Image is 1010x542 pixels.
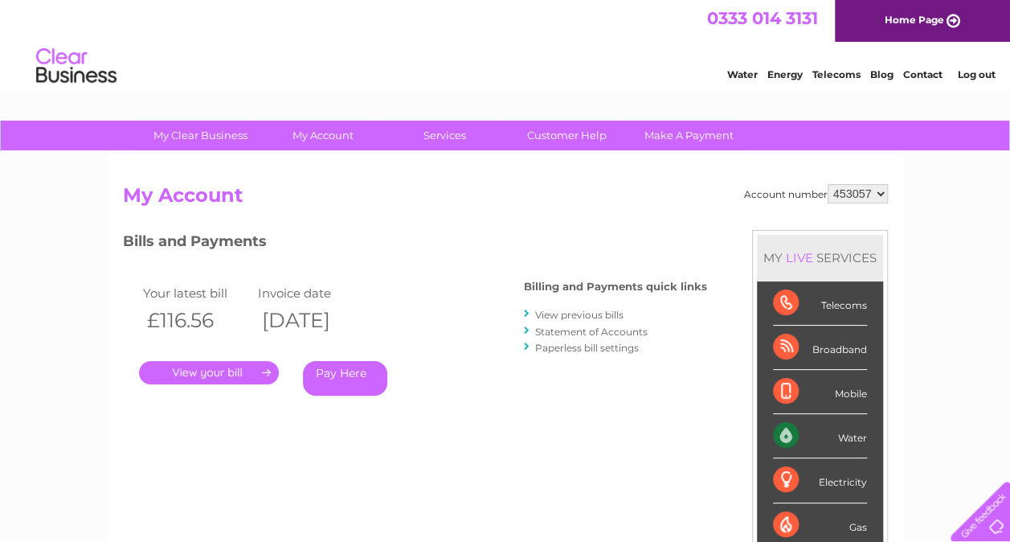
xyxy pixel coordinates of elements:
[123,230,707,258] h3: Bills and Payments
[773,458,867,503] div: Electricity
[783,250,816,265] div: LIVE
[501,121,633,150] a: Customer Help
[35,42,117,91] img: logo.png
[126,9,885,78] div: Clear Business is a trading name of Verastar Limited (registered in [GEOGRAPHIC_DATA] No. 3667643...
[623,121,755,150] a: Make A Payment
[254,304,370,337] th: [DATE]
[123,184,888,215] h2: My Account
[256,121,389,150] a: My Account
[744,184,888,203] div: Account number
[303,361,387,396] a: Pay Here
[139,282,255,304] td: Your latest bill
[134,121,267,150] a: My Clear Business
[254,282,370,304] td: Invoice date
[139,304,255,337] th: £116.56
[757,235,883,281] div: MY SERVICES
[535,342,639,354] a: Paperless bill settings
[812,68,861,80] a: Telecoms
[957,68,995,80] a: Log out
[773,414,867,458] div: Water
[378,121,511,150] a: Services
[535,309,624,321] a: View previous bills
[773,370,867,414] div: Mobile
[524,281,707,293] h4: Billing and Payments quick links
[707,8,818,28] a: 0333 014 3131
[903,68,943,80] a: Contact
[535,326,648,338] a: Statement of Accounts
[767,68,803,80] a: Energy
[727,68,758,80] a: Water
[870,68,893,80] a: Blog
[139,361,279,384] a: .
[773,326,867,370] div: Broadband
[773,281,867,326] div: Telecoms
